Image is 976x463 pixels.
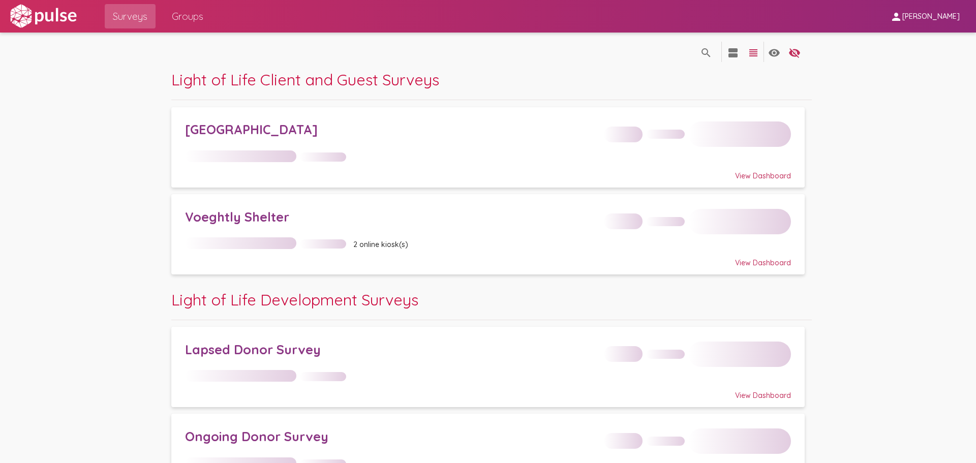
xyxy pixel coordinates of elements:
[164,4,211,28] a: Groups
[172,7,203,25] span: Groups
[113,7,147,25] span: Surveys
[171,327,805,407] a: Lapsed Donor SurveyView Dashboard
[747,47,759,59] mat-icon: language
[185,382,791,400] div: View Dashboard
[185,209,597,225] div: Voeghtly Shelter
[784,42,805,62] button: language
[696,42,716,62] button: language
[768,47,780,59] mat-icon: language
[8,4,78,29] img: white-logo.svg
[171,194,805,274] a: Voeghtly Shelter2 online kiosk(s)View Dashboard
[882,7,968,25] button: [PERSON_NAME]
[185,428,597,444] div: Ongoing Donor Survey
[171,70,439,89] span: Light of Life Client and Guest Surveys
[185,249,791,267] div: View Dashboard
[764,42,784,62] button: language
[743,42,764,62] button: language
[353,240,408,249] span: 2 online kiosk(s)
[185,121,597,137] div: [GEOGRAPHIC_DATA]
[902,12,960,21] span: [PERSON_NAME]
[700,47,712,59] mat-icon: language
[185,342,597,357] div: Lapsed Donor Survey
[185,162,791,180] div: View Dashboard
[171,290,418,310] span: Light of Life Development Surveys
[723,42,743,62] button: language
[890,11,902,23] mat-icon: person
[105,4,156,28] a: Surveys
[727,47,739,59] mat-icon: language
[171,107,805,188] a: [GEOGRAPHIC_DATA]View Dashboard
[788,47,801,59] mat-icon: language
